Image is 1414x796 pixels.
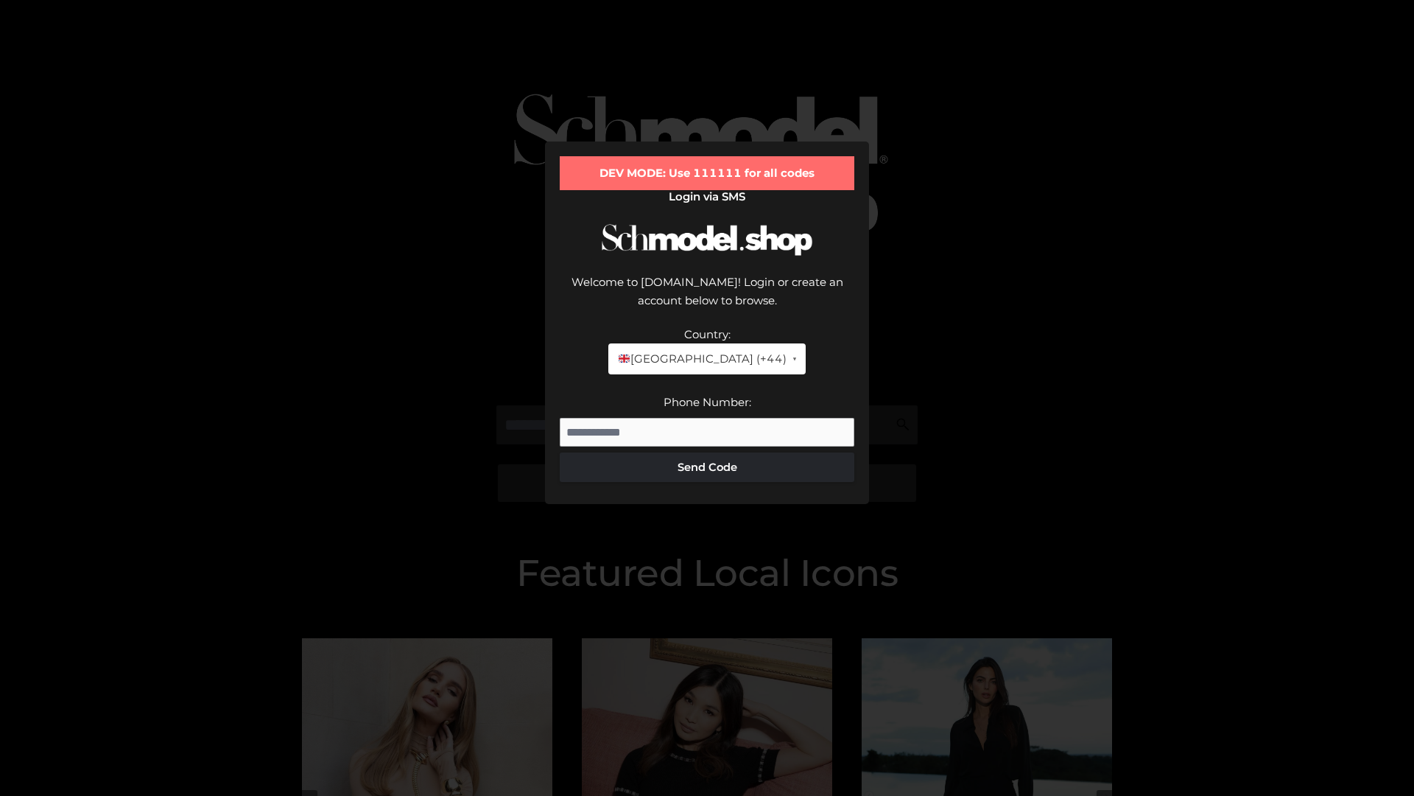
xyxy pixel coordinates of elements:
img: Schmodel Logo [597,211,817,269]
label: Phone Number: [664,395,751,409]
label: Country: [684,327,731,341]
img: 🇬🇧 [619,353,630,364]
div: Welcome to [DOMAIN_NAME]! Login or create an account below to browse. [560,273,854,325]
button: Send Code [560,453,854,482]
h2: Login via SMS [560,190,854,203]
div: DEV MODE: Use 111111 for all codes [560,156,854,190]
span: [GEOGRAPHIC_DATA] (+44) [617,349,786,369]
